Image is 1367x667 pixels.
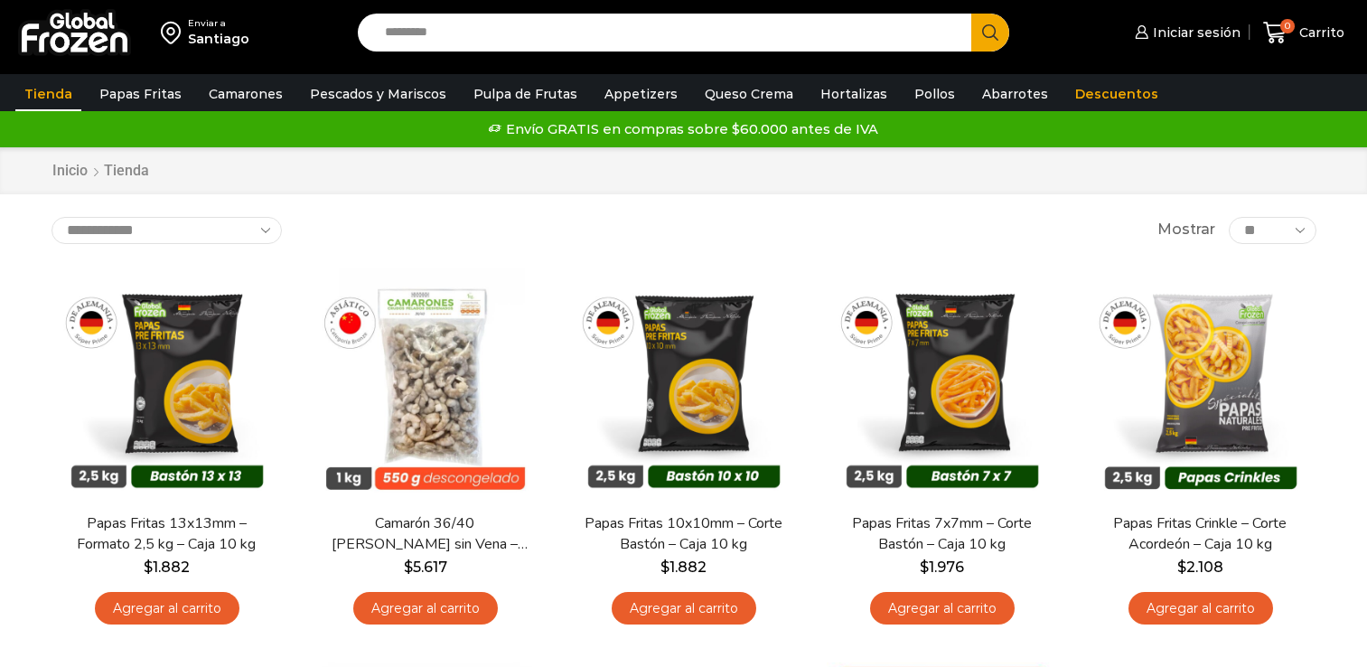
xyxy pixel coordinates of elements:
[1148,23,1241,42] span: Iniciar sesión
[660,559,707,576] bdi: 1.882
[1177,559,1186,576] span: $
[579,513,787,555] a: Papas Fritas 10x10mm – Corte Bastón – Caja 10 kg
[1177,559,1223,576] bdi: 2.108
[404,559,447,576] bdi: 5.617
[200,77,292,111] a: Camarones
[1280,19,1295,33] span: 0
[51,217,282,244] select: Pedido de la tienda
[811,77,896,111] a: Hortalizas
[1157,220,1215,240] span: Mostrar
[51,161,89,182] a: Inicio
[301,77,455,111] a: Pescados y Mariscos
[104,162,149,179] h1: Tienda
[696,77,802,111] a: Queso Crema
[612,592,756,625] a: Agregar al carrito: “Papas Fritas 10x10mm - Corte Bastón - Caja 10 kg”
[1066,77,1167,111] a: Descuentos
[353,592,498,625] a: Agregar al carrito: “Camarón 36/40 Crudo Pelado sin Vena - Bronze - Caja 10 kg”
[920,559,964,576] bdi: 1.976
[404,559,413,576] span: $
[838,513,1045,555] a: Papas Fritas 7x7mm – Corte Bastón – Caja 10 kg
[95,592,239,625] a: Agregar al carrito: “Papas Fritas 13x13mm - Formato 2,5 kg - Caja 10 kg”
[1295,23,1344,42] span: Carrito
[321,513,529,555] a: Camarón 36/40 [PERSON_NAME] sin Vena – Bronze – Caja 10 kg
[161,17,188,48] img: address-field-icon.svg
[1130,14,1241,51] a: Iniciar sesión
[971,14,1009,52] button: Search button
[660,559,669,576] span: $
[188,17,249,30] div: Enviar a
[188,30,249,48] div: Santiago
[51,161,149,182] nav: Breadcrumb
[920,559,929,576] span: $
[464,77,586,111] a: Pulpa de Frutas
[62,513,270,555] a: Papas Fritas 13x13mm – Formato 2,5 kg – Caja 10 kg
[144,559,190,576] bdi: 1.882
[905,77,964,111] a: Pollos
[90,77,191,111] a: Papas Fritas
[1259,12,1349,54] a: 0 Carrito
[595,77,687,111] a: Appetizers
[870,592,1015,625] a: Agregar al carrito: “Papas Fritas 7x7mm - Corte Bastón - Caja 10 kg”
[1096,513,1304,555] a: Papas Fritas Crinkle – Corte Acordeón – Caja 10 kg
[1128,592,1273,625] a: Agregar al carrito: “Papas Fritas Crinkle - Corte Acordeón - Caja 10 kg”
[144,559,153,576] span: $
[973,77,1057,111] a: Abarrotes
[15,77,81,111] a: Tienda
